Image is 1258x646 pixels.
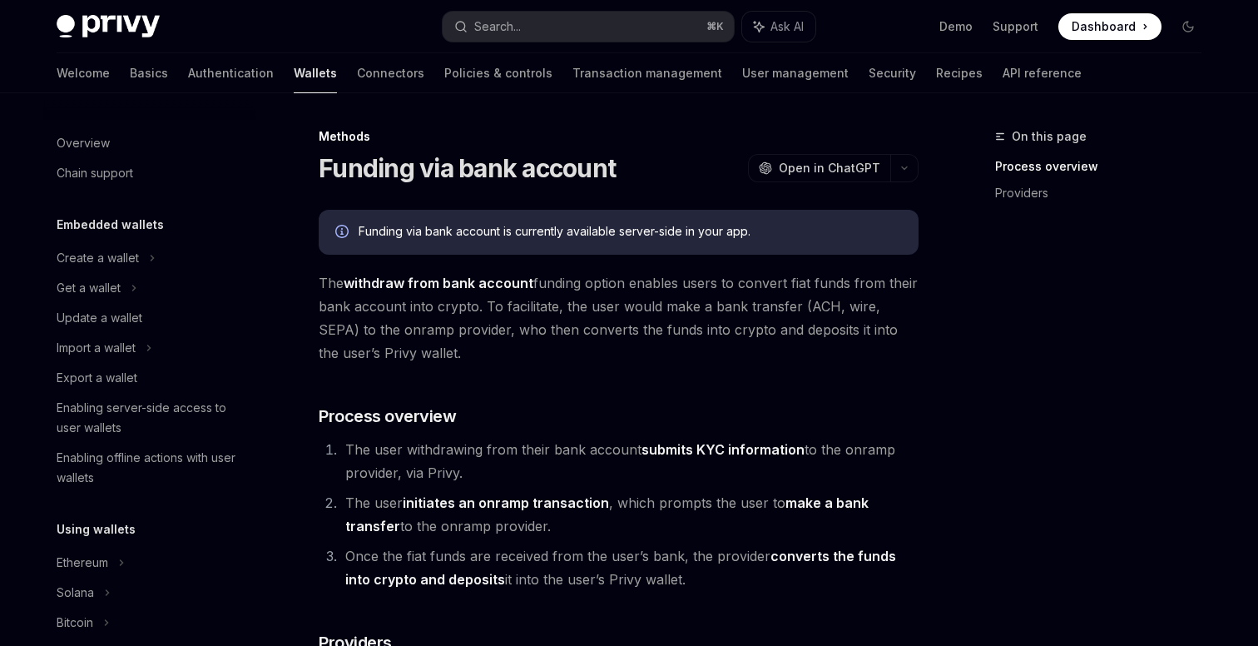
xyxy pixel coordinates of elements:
[130,53,168,93] a: Basics
[57,248,139,268] div: Create a wallet
[57,215,164,235] h5: Embedded wallets
[57,338,136,358] div: Import a wallet
[1058,13,1161,40] a: Dashboard
[57,53,110,93] a: Welcome
[340,491,919,538] li: The user , which prompts the user to to the onramp provider.
[57,278,121,298] div: Get a wallet
[43,128,256,158] a: Overview
[294,53,337,93] a: Wallets
[939,18,973,35] a: Demo
[403,494,609,511] strong: initiates an onramp transaction
[43,443,256,493] a: Enabling offline actions with user wallets
[1003,53,1082,93] a: API reference
[319,271,919,365] span: The funding option enables users to convert fiat funds from their bank account into crypto. To fa...
[869,53,916,93] a: Security
[188,53,274,93] a: Authentication
[443,12,734,42] button: Search...⌘K
[57,519,136,539] h5: Using wallets
[770,18,804,35] span: Ask AI
[359,223,902,241] div: Funding via bank account is currently available server-side in your app.
[779,160,880,176] span: Open in ChatGPT
[344,275,533,291] strong: withdraw from bank account
[474,17,521,37] div: Search...
[340,438,919,484] li: The user withdrawing from their bank account to the onramp provider, via Privy.
[444,53,552,93] a: Policies & controls
[1175,13,1201,40] button: Toggle dark mode
[335,225,352,241] svg: Info
[748,154,890,182] button: Open in ChatGPT
[1012,127,1087,147] span: On this page
[995,180,1215,206] a: Providers
[57,613,93,633] div: Bitcoin
[57,448,246,488] div: Enabling offline actions with user wallets
[936,53,983,93] a: Recipes
[706,20,724,33] span: ⌘ K
[57,15,160,38] img: dark logo
[57,308,142,328] div: Update a wallet
[57,553,108,573] div: Ethereum
[43,363,256,393] a: Export a wallet
[995,153,1215,180] a: Process overview
[57,163,133,183] div: Chain support
[641,441,805,458] strong: submits KYC information
[319,128,919,145] div: Methods
[57,133,110,153] div: Overview
[57,368,137,388] div: Export a wallet
[43,158,256,188] a: Chain support
[43,393,256,443] a: Enabling server-side access to user wallets
[742,12,815,42] button: Ask AI
[57,583,94,603] div: Solana
[1072,18,1136,35] span: Dashboard
[43,303,256,333] a: Update a wallet
[319,405,456,428] span: Process overview
[357,53,424,93] a: Connectors
[57,398,246,438] div: Enabling server-side access to user wallets
[993,18,1038,35] a: Support
[340,544,919,591] li: Once the fiat funds are received from the user’s bank, the provider it into the user’s Privy wallet.
[742,53,849,93] a: User management
[319,153,616,183] h1: Funding via bank account
[572,53,722,93] a: Transaction management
